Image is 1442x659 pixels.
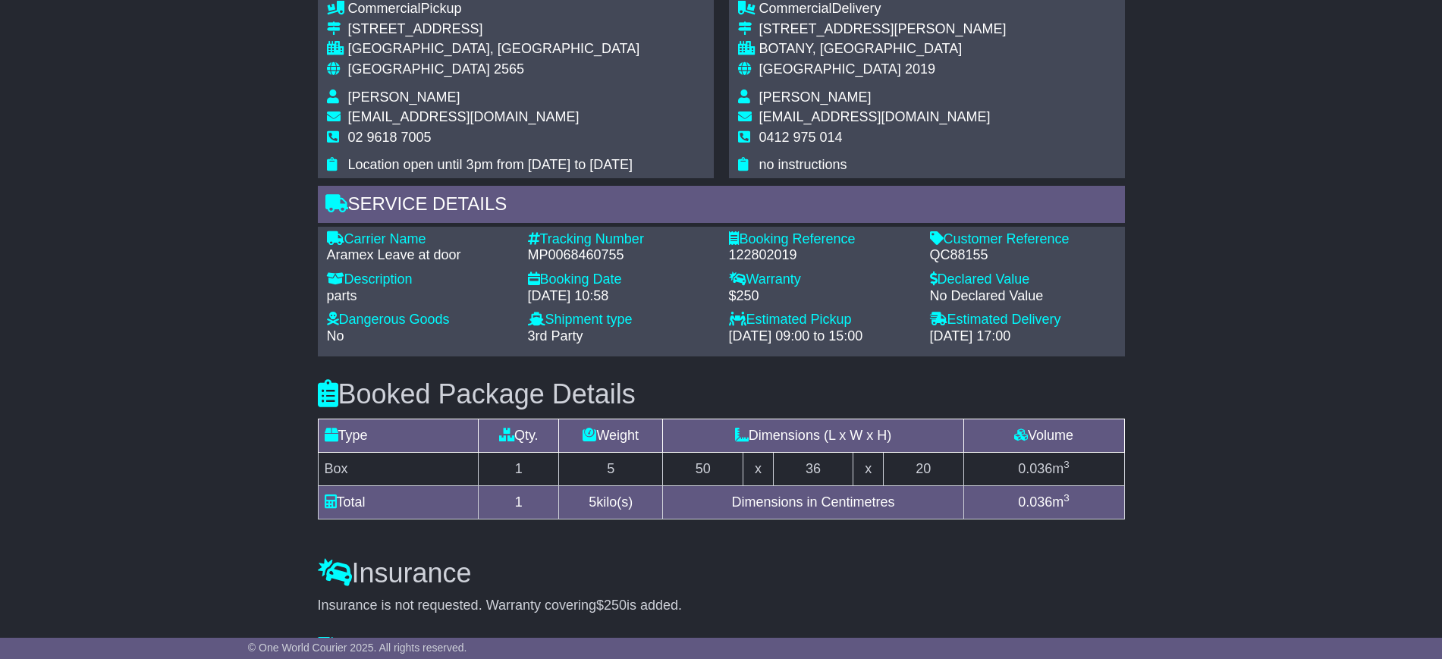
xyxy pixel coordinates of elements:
[905,61,935,77] span: 2019
[930,247,1116,264] div: QC88155
[318,558,1125,588] h3: Insurance
[963,486,1124,519] td: m
[729,312,915,328] div: Estimated Pickup
[318,186,1125,227] div: Service Details
[1063,459,1070,470] sup: 3
[348,21,640,38] div: [STREET_ADDRESS]
[773,453,853,486] td: 36
[528,271,714,288] div: Booking Date
[663,419,963,453] td: Dimensions (L x W x H)
[479,486,559,519] td: 1
[348,109,580,124] span: [EMAIL_ADDRESS][DOMAIN_NAME]
[759,61,901,77] span: [GEOGRAPHIC_DATA]
[759,1,832,16] span: Commercial
[318,486,479,519] td: Total
[559,419,663,453] td: Weight
[559,453,663,486] td: 5
[528,247,714,264] div: MP0068460755
[729,247,915,264] div: 122802019
[248,642,467,654] span: © One World Courier 2025. All rights reserved.
[759,130,843,145] span: 0412 975 014
[1018,494,1052,510] span: 0.036
[494,61,524,77] span: 2565
[930,271,1116,288] div: Declared Value
[318,419,479,453] td: Type
[963,453,1124,486] td: m
[743,453,773,486] td: x
[729,328,915,345] div: [DATE] 09:00 to 15:00
[1018,461,1052,476] span: 0.036
[318,379,1125,410] h3: Booked Package Details
[883,453,963,486] td: 20
[930,328,1116,345] div: [DATE] 17:00
[759,89,872,105] span: [PERSON_NAME]
[528,288,714,305] div: [DATE] 10:58
[327,271,513,288] div: Description
[348,1,421,16] span: Commercial
[348,41,640,58] div: [GEOGRAPHIC_DATA], [GEOGRAPHIC_DATA]
[327,231,513,248] div: Carrier Name
[528,328,583,344] span: 3rd Party
[589,494,596,510] span: 5
[348,157,633,172] span: Location open until 3pm from [DATE] to [DATE]
[348,1,640,17] div: Pickup
[729,231,915,248] div: Booking Reference
[348,89,460,105] span: [PERSON_NAME]
[1063,492,1070,504] sup: 3
[528,312,714,328] div: Shipment type
[528,231,714,248] div: Tracking Number
[348,130,432,145] span: 02 9618 7005
[729,271,915,288] div: Warranty
[327,312,513,328] div: Dangerous Goods
[930,288,1116,305] div: No Declared Value
[348,61,490,77] span: [GEOGRAPHIC_DATA]
[327,288,513,305] div: parts
[318,453,479,486] td: Box
[759,157,847,172] span: no instructions
[759,1,1007,17] div: Delivery
[318,598,1125,614] div: Insurance is not requested. Warranty covering is added.
[327,328,344,344] span: No
[596,598,627,613] span: $250
[853,453,883,486] td: x
[663,486,963,519] td: Dimensions in Centimetres
[479,419,559,453] td: Qty.
[759,21,1007,38] div: [STREET_ADDRESS][PERSON_NAME]
[930,231,1116,248] div: Customer Reference
[479,453,559,486] td: 1
[663,453,743,486] td: 50
[759,109,991,124] span: [EMAIL_ADDRESS][DOMAIN_NAME]
[729,288,915,305] div: $250
[759,41,1007,58] div: BOTANY, [GEOGRAPHIC_DATA]
[559,486,663,519] td: kilo(s)
[327,247,513,264] div: Aramex Leave at door
[963,419,1124,453] td: Volume
[930,312,1116,328] div: Estimated Delivery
